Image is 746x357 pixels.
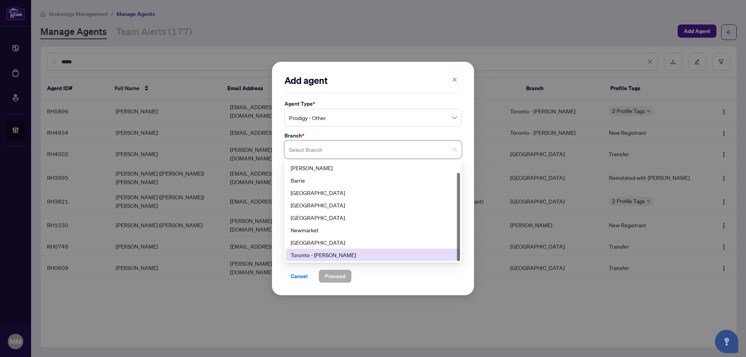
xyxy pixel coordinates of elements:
[291,238,455,247] div: [GEOGRAPHIC_DATA]
[289,110,457,125] span: Prodigy - Other
[286,224,460,236] div: Newmarket
[286,162,460,174] div: Vaughan
[291,251,455,259] div: Toronto - [PERSON_NAME]
[291,201,455,209] div: [GEOGRAPHIC_DATA]
[284,74,462,87] h2: Add agent
[286,174,460,186] div: Barrie
[452,77,457,82] span: close
[291,270,308,282] span: Cancel
[286,236,460,249] div: Ottawa
[284,270,314,283] button: Cancel
[715,330,738,353] button: Open asap
[286,249,460,261] div: Toronto - Don Mills
[286,199,460,211] div: Durham
[291,188,455,197] div: [GEOGRAPHIC_DATA]
[291,213,455,222] div: [GEOGRAPHIC_DATA]
[291,164,455,172] div: [PERSON_NAME]
[286,186,460,199] div: Burlington
[284,131,462,140] label: Branch
[284,99,462,108] label: Agent Type
[319,270,352,283] button: Proceed
[286,211,460,224] div: Mississauga
[291,176,455,185] div: Barrie
[291,226,455,234] div: Newmarket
